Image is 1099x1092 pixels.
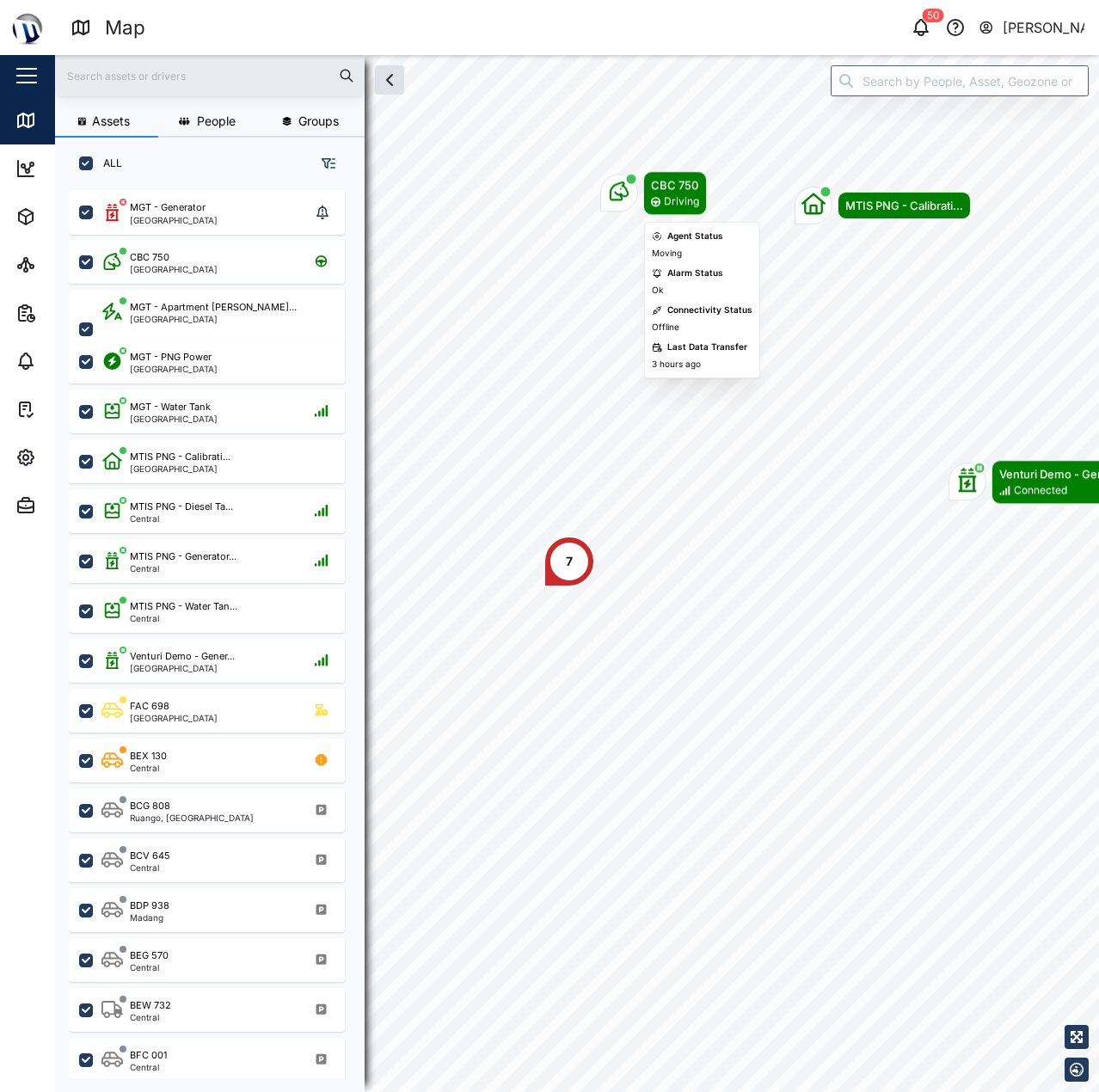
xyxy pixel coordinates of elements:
div: MTIS PNG - Calibrati... [130,450,230,464]
div: Ok [652,284,663,298]
div: Assets [45,207,98,226]
div: [GEOGRAPHIC_DATA] [130,265,218,273]
div: 50 [923,9,944,22]
div: Map [45,111,83,130]
span: Groups [298,115,339,127]
div: Connected [1014,482,1067,499]
div: Last Data Transfer [667,340,747,354]
div: [GEOGRAPHIC_DATA] [130,315,297,323]
div: BEW 732 [130,998,171,1013]
div: [GEOGRAPHIC_DATA] [130,714,218,722]
div: Driving [664,193,699,210]
div: Central [130,963,169,972]
div: Central [130,564,236,573]
div: [GEOGRAPHIC_DATA] [130,464,230,473]
div: Ruango, [GEOGRAPHIC_DATA] [130,813,254,822]
div: BEG 570 [130,948,169,963]
div: MTIS PNG - Calibrati... [845,197,963,214]
div: Offline [652,321,679,334]
div: Venturi Demo - Gener... [130,649,235,664]
div: Sites [45,255,86,274]
div: CBC 750 [651,176,699,193]
span: Assets [92,115,130,127]
div: MTIS PNG - Diesel Ta... [130,500,233,514]
label: ALL [93,156,122,170]
div: CBC 750 [130,250,169,265]
div: [GEOGRAPHIC_DATA] [130,216,218,224]
input: Search assets or drivers [65,63,354,89]
div: Central [130,1063,167,1071]
div: Map marker [543,536,595,587]
div: MTIS PNG - Water Tan... [130,599,237,614]
div: Central [130,514,233,523]
div: Admin [45,496,95,515]
div: Central [130,863,170,872]
canvas: Map [55,55,1099,1092]
div: Alarm Status [667,267,723,280]
div: Alarms [45,352,98,371]
div: MTIS PNG - Generator... [130,549,236,564]
div: Map marker [600,171,707,215]
div: [GEOGRAPHIC_DATA] [130,414,218,423]
div: Tasks [45,400,92,419]
div: FAC 698 [130,699,169,714]
div: MGT - PNG Power [130,350,212,365]
div: Central [130,614,237,623]
div: Map marker [795,187,971,224]
div: BCV 645 [130,849,170,863]
div: MGT - Generator [130,200,206,215]
div: grid [69,184,364,1078]
input: Search by People, Asset, Geozone or Place [831,65,1089,96]
div: MGT - Apartment [PERSON_NAME]... [130,300,297,315]
div: Reports [45,304,103,322]
button: [PERSON_NAME] [978,15,1085,40]
div: Dashboard [45,159,122,178]
div: BDP 938 [130,899,169,913]
div: BFC 001 [130,1048,167,1063]
div: Connectivity Status [667,304,752,317]
div: Moving [652,247,682,261]
div: MGT - Water Tank [130,400,211,414]
div: Map [105,13,145,43]
div: Madang [130,913,169,922]
div: 7 [566,552,573,571]
div: Central [130,764,167,772]
div: Agent Status [667,230,723,243]
div: 3 hours ago [652,358,701,371]
div: [PERSON_NAME] [1003,17,1085,39]
div: BEX 130 [130,749,167,764]
div: Central [130,1013,171,1021]
div: [GEOGRAPHIC_DATA] [130,365,218,373]
div: [GEOGRAPHIC_DATA] [130,664,235,672]
div: BCG 808 [130,799,170,813]
img: Main Logo [9,9,46,46]
span: People [197,115,236,127]
div: Settings [45,448,106,467]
